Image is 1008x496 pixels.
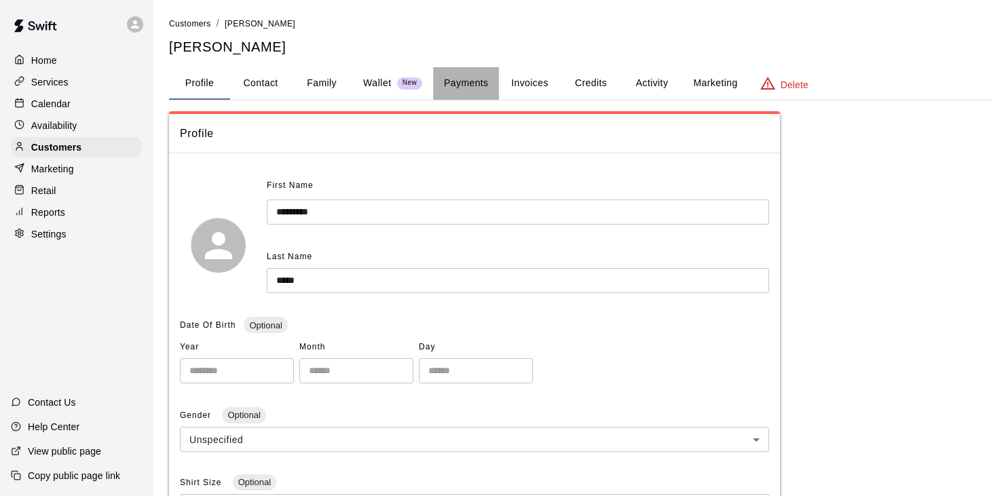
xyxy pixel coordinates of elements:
a: Services [11,72,142,92]
span: Last Name [267,252,312,261]
span: Month [299,337,413,358]
p: Wallet [363,76,392,90]
a: Customers [169,18,211,28]
button: Invoices [499,67,560,100]
h5: [PERSON_NAME] [169,38,992,56]
button: Marketing [682,67,748,100]
a: Availability [11,115,142,136]
p: Copy public page link [28,469,120,482]
button: Profile [169,67,230,100]
a: Home [11,50,142,71]
li: / [217,16,219,31]
span: First Name [267,175,314,197]
p: Reports [31,206,65,219]
span: Gender [180,411,214,420]
button: Contact [230,67,291,100]
div: basic tabs example [169,67,992,100]
p: Customers [31,140,81,154]
a: Marketing [11,159,142,179]
p: Delete [781,78,808,92]
span: New [397,79,422,88]
p: Help Center [28,420,79,434]
span: Optional [222,410,265,420]
a: Calendar [11,94,142,114]
button: Credits [560,67,621,100]
button: Activity [621,67,682,100]
div: Unspecified [180,427,769,452]
p: Contact Us [28,396,76,409]
p: View public page [28,444,101,458]
span: Date Of Birth [180,320,236,330]
a: Reports [11,202,142,223]
p: Availability [31,119,77,132]
button: Family [291,67,352,100]
span: [PERSON_NAME] [225,19,295,28]
span: Optional [244,320,287,330]
span: Optional [233,477,276,487]
p: Calendar [31,97,71,111]
p: Home [31,54,57,67]
a: Retail [11,180,142,201]
p: Services [31,75,69,89]
span: Year [180,337,294,358]
nav: breadcrumb [169,16,992,31]
span: Shirt Size [180,478,225,487]
span: Customers [169,19,211,28]
span: Day [419,337,533,358]
p: Marketing [31,162,74,176]
p: Retail [31,184,56,197]
span: Profile [180,125,769,142]
a: Customers [11,137,142,157]
button: Payments [433,67,499,100]
a: Settings [11,224,142,244]
p: Settings [31,227,67,241]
